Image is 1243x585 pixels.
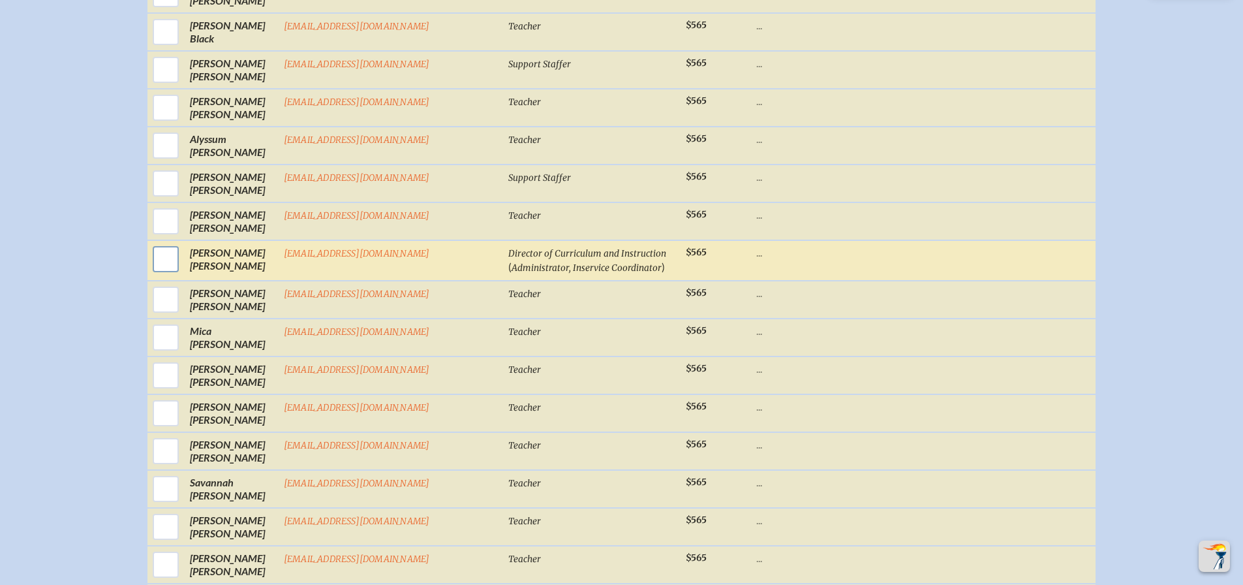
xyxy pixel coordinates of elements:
[508,97,541,108] span: Teacher
[508,21,541,32] span: Teacher
[284,289,430,300] a: [EMAIL_ADDRESS][DOMAIN_NAME]
[686,95,707,106] span: $565
[756,57,850,70] p: ...
[756,208,850,221] p: ...
[686,363,707,374] span: $565
[508,289,541,300] span: Teacher
[686,247,707,258] span: $565
[662,261,665,273] span: )
[284,554,430,565] a: [EMAIL_ADDRESS][DOMAIN_NAME]
[508,478,541,489] span: Teacher
[284,440,430,451] a: [EMAIL_ADDRESS][DOMAIN_NAME]
[756,362,850,375] p: ...
[508,364,541,375] span: Teacher
[508,248,666,259] span: Director of Curriculum and Instruction
[756,246,850,259] p: ...
[756,400,850,413] p: ...
[686,439,707,450] span: $565
[284,364,430,375] a: [EMAIL_ADDRESS][DOMAIN_NAME]
[686,209,707,220] span: $565
[185,394,279,432] td: [PERSON_NAME] [PERSON_NAME]
[185,13,279,51] td: [PERSON_NAME] Black
[508,59,571,70] span: Support Staffer
[686,477,707,488] span: $565
[686,20,707,31] span: $565
[508,261,512,273] span: (
[284,326,430,338] a: [EMAIL_ADDRESS][DOMAIN_NAME]
[686,514,707,526] span: $565
[284,21,430,32] a: [EMAIL_ADDRESS][DOMAIN_NAME]
[508,134,541,146] span: Teacher
[284,134,430,146] a: [EMAIL_ADDRESS][DOMAIN_NAME]
[284,478,430,489] a: [EMAIL_ADDRESS][DOMAIN_NAME]
[508,326,541,338] span: Teacher
[756,324,850,338] p: ...
[185,51,279,89] td: [PERSON_NAME] [PERSON_NAME]
[508,210,541,221] span: Teacher
[1199,541,1230,572] button: Scroll Top
[1201,543,1227,569] img: To the top
[756,170,850,183] p: ...
[686,171,707,182] span: $565
[185,240,279,281] td: [PERSON_NAME] [PERSON_NAME]
[185,546,279,584] td: [PERSON_NAME] [PERSON_NAME]
[284,59,430,70] a: [EMAIL_ADDRESS][DOMAIN_NAME]
[185,165,279,202] td: [PERSON_NAME] [PERSON_NAME]
[756,476,850,489] p: ...
[512,262,662,274] span: Administrator, Inservice Coordinator
[185,202,279,240] td: [PERSON_NAME] [PERSON_NAME]
[686,287,707,298] span: $565
[756,133,850,146] p: ...
[756,287,850,300] p: ...
[756,438,850,451] p: ...
[284,210,430,221] a: [EMAIL_ADDRESS][DOMAIN_NAME]
[756,514,850,527] p: ...
[185,281,279,319] td: [PERSON_NAME] [PERSON_NAME]
[185,470,279,508] td: Savannah [PERSON_NAME]
[686,552,707,563] span: $565
[508,440,541,451] span: Teacher
[508,516,541,527] span: Teacher
[686,325,707,336] span: $565
[185,432,279,470] td: [PERSON_NAME] [PERSON_NAME]
[284,516,430,527] a: [EMAIL_ADDRESS][DOMAIN_NAME]
[185,89,279,127] td: [PERSON_NAME] [PERSON_NAME]
[284,402,430,413] a: [EMAIL_ADDRESS][DOMAIN_NAME]
[508,172,571,183] span: Support Staffer
[284,97,430,108] a: [EMAIL_ADDRESS][DOMAIN_NAME]
[284,172,430,183] a: [EMAIL_ADDRESS][DOMAIN_NAME]
[185,356,279,394] td: [PERSON_NAME] [PERSON_NAME]
[508,554,541,565] span: Teacher
[284,248,430,259] a: [EMAIL_ADDRESS][DOMAIN_NAME]
[185,127,279,165] td: Alyssum [PERSON_NAME]
[185,319,279,356] td: Mica [PERSON_NAME]
[508,402,541,413] span: Teacher
[686,401,707,412] span: $565
[686,133,707,144] span: $565
[756,552,850,565] p: ...
[756,95,850,108] p: ...
[185,508,279,546] td: [PERSON_NAME] [PERSON_NAME]
[756,19,850,32] p: ...
[686,57,707,69] span: $565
